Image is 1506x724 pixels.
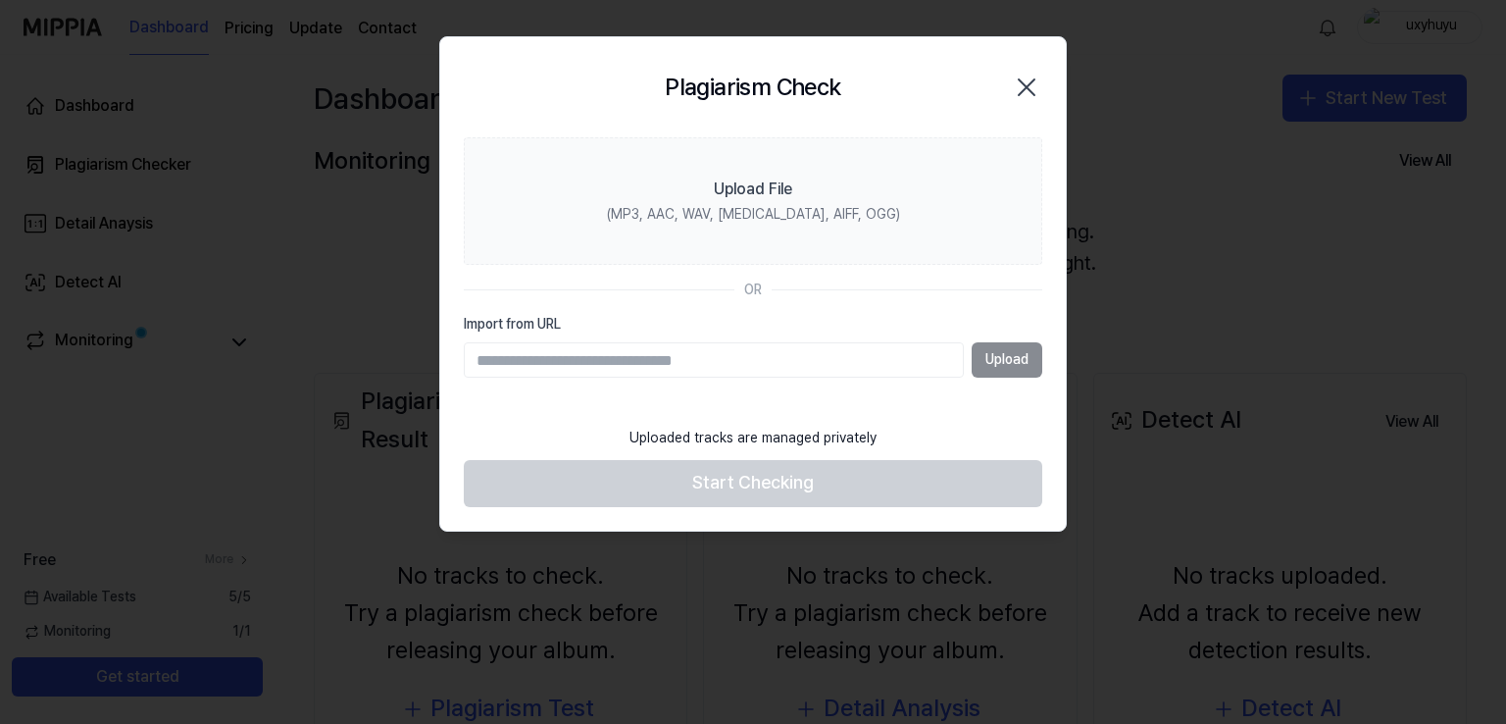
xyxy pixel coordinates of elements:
[607,205,900,225] div: (MP3, AAC, WAV, [MEDICAL_DATA], AIFF, OGG)
[618,417,888,460] div: Uploaded tracks are managed privately
[714,178,792,201] div: Upload File
[744,281,762,300] div: OR
[464,315,1042,335] label: Import from URL
[665,69,840,106] h2: Plagiarism Check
